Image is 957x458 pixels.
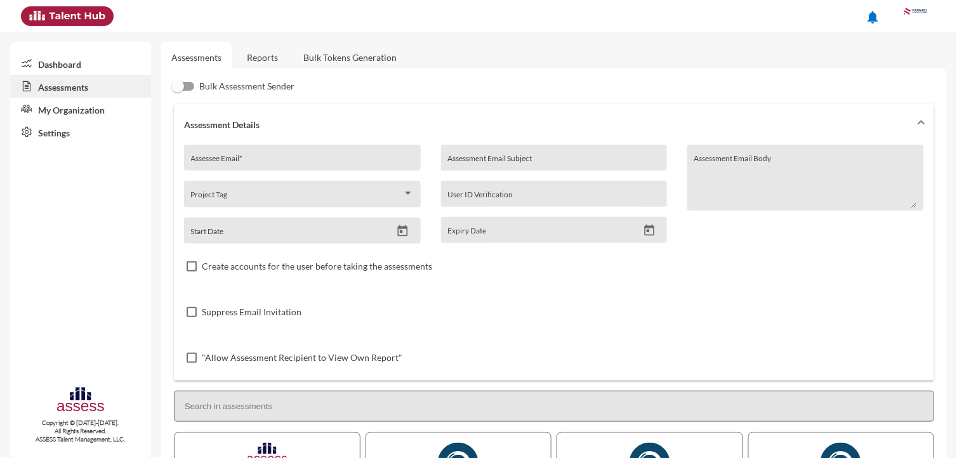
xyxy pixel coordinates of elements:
span: Create accounts for the user before taking the assessments [202,259,432,274]
mat-panel-title: Assessment Details [184,119,909,130]
a: Settings [10,121,151,143]
a: Assessments [10,75,151,98]
span: "Allow Assessment Recipient to View Own Report" [202,350,402,365]
span: Suppress Email Invitation [202,304,301,320]
button: Open calendar [638,224,661,237]
mat-icon: notifications [866,10,881,25]
a: Bulk Tokens Generation [293,42,407,73]
button: Open calendar [392,225,414,238]
a: Reports [237,42,288,73]
input: Search in assessments [174,391,934,422]
p: Copyright © [DATE]-[DATE]. All Rights Reserved. ASSESS Talent Management, LLC. [10,419,151,443]
div: Assessment Details [174,145,934,381]
a: My Organization [10,98,151,121]
mat-expansion-panel-header: Assessment Details [174,104,934,145]
a: Assessments [171,52,221,63]
a: Dashboard [10,52,151,75]
img: assesscompany-logo.png [56,386,105,416]
span: Bulk Assessment Sender [199,79,294,94]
